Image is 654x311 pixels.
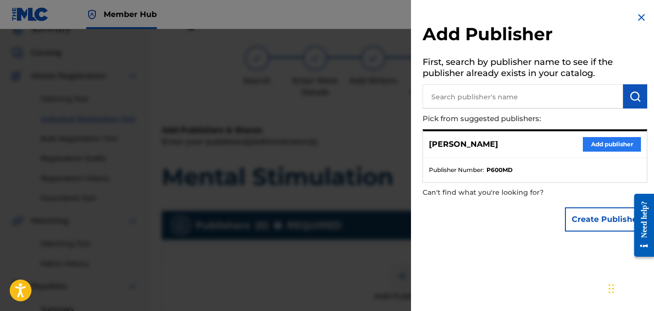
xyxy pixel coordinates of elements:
div: Drag [608,274,614,303]
button: Create Publisher [565,207,647,232]
p: Pick from suggested publishers: [423,109,592,129]
h2: Add Publisher [423,23,647,48]
strong: P600MD [487,166,513,174]
img: Search Works [629,91,641,102]
input: Search publisher's name [423,84,623,109]
img: MLC Logo [12,7,49,21]
h5: First, search by publisher name to see if the publisher already exists in your catalog. [423,54,647,84]
img: Top Rightsholder [86,9,98,20]
iframe: Chat Widget [606,264,654,311]
button: Add publisher [583,137,641,152]
span: Publisher Number : [429,166,484,174]
span: Member Hub [104,9,157,20]
p: Can't find what you're looking for? [423,183,592,202]
iframe: Resource Center [627,186,654,264]
p: [PERSON_NAME] [429,139,498,150]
